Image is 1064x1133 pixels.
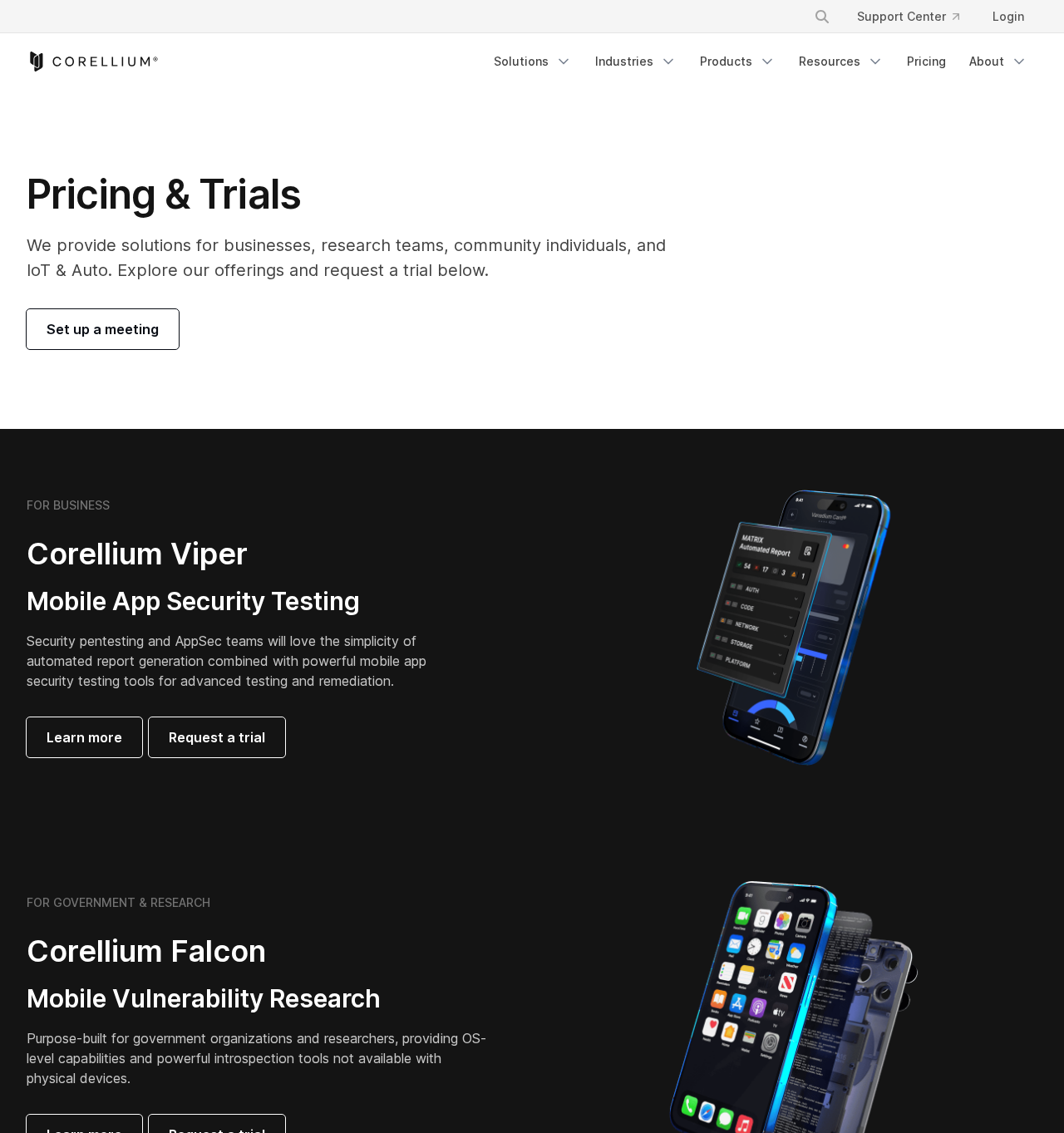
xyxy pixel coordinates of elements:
h1: Pricing & Trials [27,170,689,219]
div: Navigation Menu [794,2,1037,32]
span: Request a trial [169,727,265,747]
span: Set up a meeting [47,319,159,339]
a: Request a trial [149,717,285,757]
a: Learn more [27,717,142,757]
p: We provide solutions for businesses, research teams, community individuals, and IoT & Auto. Explo... [27,233,689,283]
a: Corellium Home [27,52,159,71]
a: Resources [789,47,894,76]
span: Learn more [47,727,122,747]
a: Products [690,47,786,76]
p: Security pentesting and AppSec teams will love the simplicity of automated report generation comb... [27,631,452,691]
h6: FOR BUSINESS [27,498,110,513]
a: Industries [585,47,687,76]
h3: Mobile Vulnerability Research [27,983,492,1015]
h2: Corellium Viper [27,535,452,573]
h6: FOR GOVERNMENT & RESEARCH [27,895,210,910]
a: Pricing [897,47,956,76]
a: Set up a meeting [27,309,179,349]
button: Search [807,2,837,32]
h2: Corellium Falcon [27,933,492,970]
a: Solutions [484,47,582,76]
p: Purpose-built for government organizations and researchers, providing OS-level capabilities and p... [27,1028,492,1088]
img: Corellium MATRIX automated report on iPhone showing app vulnerability test results across securit... [668,482,919,773]
a: About [959,47,1037,76]
h3: Mobile App Security Testing [27,586,452,618]
a: Support Center [844,2,973,32]
a: Login [979,2,1037,32]
div: Navigation Menu [484,47,1037,76]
